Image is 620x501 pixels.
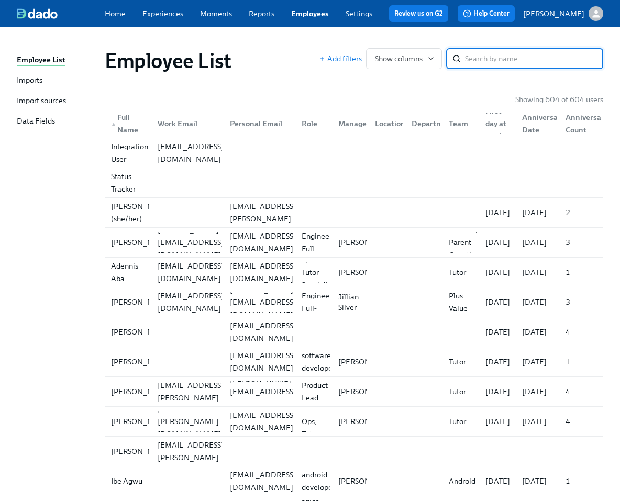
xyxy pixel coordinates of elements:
div: [PERSON_NAME][PERSON_NAME][EMAIL_ADDRESS][PERSON_NAME][DOMAIN_NAME] [105,437,603,466]
span: ▲ [111,121,116,127]
a: [PERSON_NAME][PERSON_NAME][EMAIL_ADDRESS][PERSON_NAME][DOMAIN_NAME][PERSON_NAME][EMAIL_ADDRESS][D... [105,377,603,407]
div: [PERSON_NAME] [107,355,176,368]
div: Work Email [149,113,222,134]
div: Full Name [107,111,149,136]
a: Data Fields [17,116,96,128]
div: Android, Parent Growth [445,224,482,261]
div: [EMAIL_ADDRESS][DOMAIN_NAME] [226,349,300,374]
p: [PERSON_NAME] [338,357,400,367]
p: [PERSON_NAME] [338,237,400,248]
a: Adennis Aba[EMAIL_ADDRESS][DOMAIN_NAME][EMAIL_ADDRESS][DOMAIN_NAME]Spanish Tutor Specialist[PERSO... [105,258,603,287]
div: [DATE] [481,236,514,249]
a: Imports [17,75,96,87]
div: 1 [561,355,601,368]
p: Showing 604 of 604 users [515,94,603,105]
div: Data Fields [17,116,55,128]
div: Import sources [17,95,66,107]
div: [PERSON_NAME][PERSON_NAME][EMAIL_ADDRESS][DOMAIN_NAME][EMAIL_ADDRESS][DOMAIN_NAME]Software Engine... [105,228,603,257]
div: 1 [561,266,601,279]
div: [DATE] [518,206,558,219]
div: [DATE] [518,385,558,398]
a: Integration User[EMAIL_ADDRESS][DOMAIN_NAME] [105,138,603,168]
div: ▲Full Name [107,113,149,134]
p: [PERSON_NAME] [338,267,400,277]
div: Department [403,113,440,134]
div: Spanish Tutor Specialist [297,253,338,291]
span: Show columns [375,53,433,64]
p: [PERSON_NAME] [523,8,584,19]
div: [EMAIL_ADDRESS][DOMAIN_NAME] [226,230,300,255]
div: [DATE] [481,326,514,338]
div: [DATE] [518,355,558,368]
div: [PERSON_NAME][EMAIL_ADDRESS][DOMAIN_NAME] [226,373,300,410]
div: Role [293,113,330,134]
div: software developer [297,349,339,374]
div: [PERSON_NAME][EMAIL_ADDRESS][DOMAIN_NAME] [153,224,228,261]
div: [PERSON_NAME] (she/her) [107,200,176,225]
div: Plus Value [445,290,477,315]
div: [EMAIL_ADDRESS][DOMAIN_NAME] [153,260,228,285]
a: [PERSON_NAME][EMAIL_ADDRESS][DOMAIN_NAME]software developer[PERSON_NAME]Tutor[DATE][DATE]1 [105,347,603,377]
div: Tutor [445,355,477,368]
div: 3 [561,296,601,308]
div: [EMAIL_ADDRESS][DOMAIN_NAME] [153,290,228,315]
div: Role [297,117,330,130]
div: Work Email [153,117,222,130]
div: [DATE] [518,266,558,279]
div: [DATE] [481,296,514,308]
button: Review us on G2 [389,5,448,22]
a: [PERSON_NAME][EMAIL_ADDRESS][DOMAIN_NAME][DOMAIN_NAME][EMAIL_ADDRESS][DOMAIN_NAME]Software Engine... [105,287,603,317]
div: [DATE] [481,355,514,368]
div: [PERSON_NAME][EMAIL_ADDRESS][PERSON_NAME][DOMAIN_NAME] [226,187,300,238]
div: [DATE] [481,415,514,428]
div: [DATE] [518,326,558,338]
p: Jillian Silver [338,292,362,313]
div: [PERSON_NAME] [107,296,176,308]
a: Experiences [142,9,183,18]
div: Team [445,117,477,130]
button: Add filters [319,53,362,64]
a: dado [17,8,105,19]
div: Manager [334,117,374,130]
a: Import sources [17,95,96,107]
div: Anniversary Count [557,113,601,134]
img: dado [17,8,58,19]
div: Team [440,113,477,134]
div: [EMAIL_ADDRESS][DOMAIN_NAME] [226,319,300,344]
div: [EMAIL_ADDRESS][DOMAIN_NAME] [226,469,300,494]
a: Employees [291,9,329,18]
p: [PERSON_NAME] [338,416,400,427]
button: Show columns [366,48,442,69]
div: [PERSON_NAME][EMAIL_ADDRESS][PERSON_NAME][DOMAIN_NAME] [153,366,228,417]
div: [PERSON_NAME] [107,236,176,249]
div: Location [367,113,403,134]
div: [EMAIL_ADDRESS][DOMAIN_NAME] [226,409,300,434]
div: Product Lead [297,379,332,404]
div: Manager [330,113,367,134]
div: Location [371,117,409,130]
a: [PERSON_NAME][EMAIL_ADDRESS][DOMAIN_NAME][DATE][DATE]4 [105,317,603,347]
div: [EMAIL_ADDRESS][PERSON_NAME][DOMAIN_NAME] [153,403,228,440]
div: Product Ops, Tutor [297,403,332,440]
div: [DOMAIN_NAME][EMAIL_ADDRESS][DOMAIN_NAME] [226,283,300,321]
div: 4 [561,326,601,338]
div: [PERSON_NAME] [107,326,176,338]
div: Imports [17,75,42,87]
div: [EMAIL_ADDRESS][DOMAIN_NAME] [226,260,300,285]
div: [PERSON_NAME] [107,415,176,428]
h1: Employee List [105,48,231,73]
div: Adennis Aba [107,260,149,285]
div: [DATE] [481,475,514,487]
div: Tutor [445,385,477,398]
div: [PERSON_NAME][PERSON_NAME][EMAIL_ADDRESS][PERSON_NAME][DOMAIN_NAME][PERSON_NAME][EMAIL_ADDRESS][D... [105,377,603,406]
div: Anniversary Date [518,111,569,136]
div: Personal Email [222,113,294,134]
div: [PERSON_NAME][EMAIL_ADDRESS][PERSON_NAME][DOMAIN_NAME] [153,426,228,476]
div: First day at work [481,105,514,142]
div: [DATE] [481,206,514,219]
div: [PERSON_NAME] (she/her)[PERSON_NAME][EMAIL_ADDRESS][PERSON_NAME][DOMAIN_NAME][DATE][DATE]2 [105,198,603,227]
div: Personal Email [226,117,294,130]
